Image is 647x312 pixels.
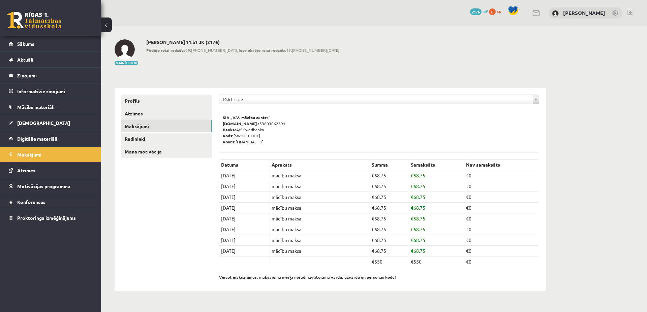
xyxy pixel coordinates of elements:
[146,47,339,53] span: 09:[PHONE_NUMBER][DATE] 19:[PHONE_NUMBER][DATE]
[370,203,409,213] td: 68.75
[372,183,374,189] span: €
[411,172,413,178] span: €
[9,178,93,194] a: Motivācijas programma
[9,68,93,83] a: Ziņojumi
[409,170,464,181] td: 68.75
[552,10,559,17] img: Estere Ceilerte
[270,213,370,224] td: mācību maksa
[121,133,212,145] a: Radinieki
[9,115,93,131] a: [DEMOGRAPHIC_DATA]
[470,8,482,15] span: 2176
[9,36,93,51] a: Sākums
[223,139,236,144] b: Konts:
[372,215,374,221] span: €
[219,274,396,280] b: Veicot maksājumus, maksājuma mērķī norādi izglītojamā vārdu, uzvārdu un personas kodu!
[17,215,76,221] span: Proktoringa izmēģinājums
[7,12,61,29] a: Rīgas 1. Tālmācības vidusskola
[223,133,234,138] b: Kods:
[9,163,93,178] a: Atzīmes
[219,203,270,213] td: [DATE]
[17,120,70,126] span: [DEMOGRAPHIC_DATA]
[223,127,236,132] b: Banka:
[370,192,409,203] td: 68.75
[464,235,539,246] td: €0
[219,170,270,181] td: [DATE]
[9,210,93,226] a: Proktoringa izmēģinājums
[489,8,496,15] span: 0
[270,192,370,203] td: mācību maksa
[409,203,464,213] td: 68.75
[222,95,530,104] span: 10.b1 klase
[409,224,464,235] td: 68.75
[219,224,270,235] td: [DATE]
[270,160,370,170] th: Apraksts
[497,8,501,14] span: xp
[146,47,185,53] b: Pēdējo reizi redzēts
[370,256,409,267] td: €550
[121,145,212,158] a: Mana motivācija
[219,213,270,224] td: [DATE]
[223,115,271,120] b: SIA „V.V. mācību centrs”
[17,68,93,83] legend: Ziņojumi
[409,181,464,192] td: 68.75
[372,172,374,178] span: €
[17,183,70,189] span: Motivācijas programma
[219,235,270,246] td: [DATE]
[470,8,488,14] a: 2176 mP
[370,213,409,224] td: 68.75
[219,95,539,104] a: 10.b1 klase
[219,192,270,203] td: [DATE]
[370,246,409,256] td: 68.75
[370,235,409,246] td: 68.75
[411,205,413,211] span: €
[409,192,464,203] td: 68.75
[17,199,45,205] span: Konferences
[17,83,93,99] legend: Informatīvie ziņojumi
[223,121,259,126] b: [DOMAIN_NAME].:
[239,47,286,53] b: Iepriekšējo reizi redzēts
[17,57,33,63] span: Aktuāli
[409,246,464,256] td: 68.75
[372,248,374,254] span: €
[411,226,413,232] span: €
[372,194,374,200] span: €
[17,41,34,47] span: Sākums
[270,235,370,246] td: mācību maksa
[372,237,374,243] span: €
[223,114,535,145] p: 53603062391 A/S Swedbanka [SWIFT_CODE] [FINANCIAL_ID]
[411,194,413,200] span: €
[9,194,93,210] a: Konferences
[464,181,539,192] td: €0
[17,104,55,110] span: Mācību materiāli
[464,170,539,181] td: €0
[121,107,212,120] a: Atzīmes
[9,131,93,146] a: Digitālie materiāli
[270,224,370,235] td: mācību maksa
[464,256,539,267] td: €0
[370,181,409,192] td: 68.75
[563,9,605,16] a: [PERSON_NAME]
[409,235,464,246] td: 68.75
[115,61,138,65] button: Mainīt bildi
[411,237,413,243] span: €
[121,120,212,133] a: Maksājumi
[372,205,374,211] span: €
[270,170,370,181] td: mācību maksa
[411,183,413,189] span: €
[17,167,35,173] span: Atzīmes
[464,192,539,203] td: €0
[464,213,539,224] td: €0
[219,160,270,170] th: Datums
[370,170,409,181] td: 68.75
[464,160,539,170] th: Nav samaksāts
[219,181,270,192] td: [DATE]
[121,95,212,107] a: Profils
[372,226,374,232] span: €
[9,99,93,115] a: Mācību materiāli
[370,224,409,235] td: 68.75
[411,215,413,221] span: €
[483,8,488,14] span: mP
[270,203,370,213] td: mācību maksa
[270,246,370,256] td: mācību maksa
[9,147,93,162] a: Maksājumi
